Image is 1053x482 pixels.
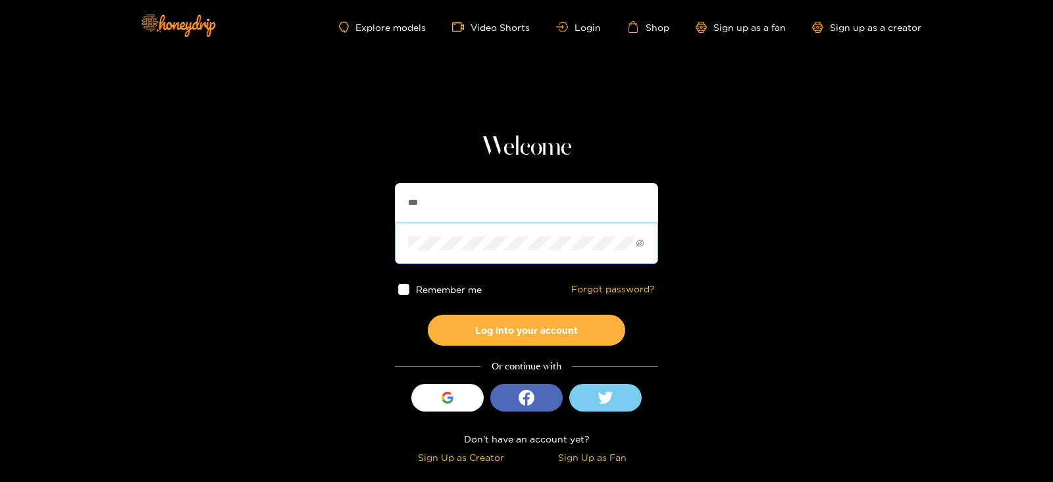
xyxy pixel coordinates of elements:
[696,22,786,33] a: Sign up as a fan
[395,132,658,163] h1: Welcome
[636,239,644,248] span: eye-invisible
[812,22,921,33] a: Sign up as a creator
[339,22,426,33] a: Explore models
[530,450,655,465] div: Sign Up as Fan
[452,21,530,33] a: Video Shorts
[556,22,601,32] a: Login
[571,284,655,295] a: Forgot password?
[395,431,658,446] div: Don't have an account yet?
[398,450,523,465] div: Sign Up as Creator
[395,359,658,374] div: Or continue with
[627,21,669,33] a: Shop
[416,284,482,294] span: Remember me
[452,21,471,33] span: video-camera
[428,315,625,346] button: Log into your account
